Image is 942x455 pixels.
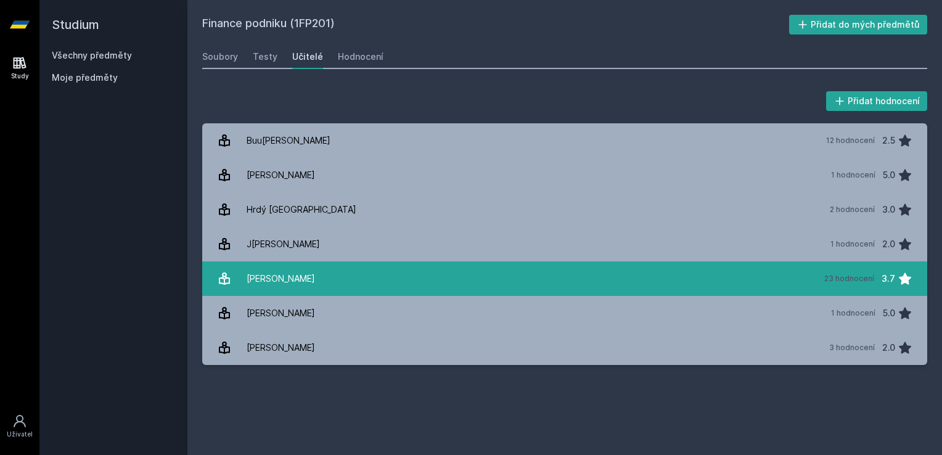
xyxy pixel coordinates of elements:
div: Učitelé [292,51,323,63]
a: Buu[PERSON_NAME] 12 hodnocení 2.5 [202,123,927,158]
a: J[PERSON_NAME] 1 hodnocení 2.0 [202,227,927,261]
a: Soubory [202,44,238,69]
div: 23 hodnocení [824,274,874,284]
div: Buu[PERSON_NAME] [247,128,330,153]
span: Moje předměty [52,72,118,84]
div: 5.0 [883,163,895,187]
div: 3.7 [882,266,895,291]
a: Testy [253,44,277,69]
div: Uživatel [7,430,33,439]
a: [PERSON_NAME] 1 hodnocení 5.0 [202,296,927,330]
div: [PERSON_NAME] [247,163,315,187]
div: [PERSON_NAME] [247,301,315,326]
a: Hodnocení [338,44,383,69]
div: Hrdý [GEOGRAPHIC_DATA] [247,197,356,222]
div: 3.0 [882,197,895,222]
a: Učitelé [292,44,323,69]
div: 2 hodnocení [830,205,875,215]
div: 1 hodnocení [830,239,875,249]
div: Soubory [202,51,238,63]
div: Hodnocení [338,51,383,63]
div: 3 hodnocení [829,343,875,353]
a: [PERSON_NAME] 23 hodnocení 3.7 [202,261,927,296]
a: [PERSON_NAME] 1 hodnocení 5.0 [202,158,927,192]
div: 5.0 [883,301,895,326]
div: 12 hodnocení [826,136,875,146]
div: 1 hodnocení [831,170,875,180]
a: Uživatel [2,408,37,445]
div: Study [11,72,29,81]
a: Study [2,49,37,87]
a: Hrdý [GEOGRAPHIC_DATA] 2 hodnocení 3.0 [202,192,927,227]
div: 2.5 [882,128,895,153]
div: 2.0 [882,232,895,256]
h2: Finance podniku (1FP201) [202,15,789,35]
div: 2.0 [882,335,895,360]
div: J[PERSON_NAME] [247,232,320,256]
a: [PERSON_NAME] 3 hodnocení 2.0 [202,330,927,365]
button: Přidat hodnocení [826,91,928,111]
a: Všechny předměty [52,50,132,60]
div: Testy [253,51,277,63]
div: 1 hodnocení [831,308,875,318]
div: [PERSON_NAME] [247,335,315,360]
button: Přidat do mých předmětů [789,15,928,35]
div: [PERSON_NAME] [247,266,315,291]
